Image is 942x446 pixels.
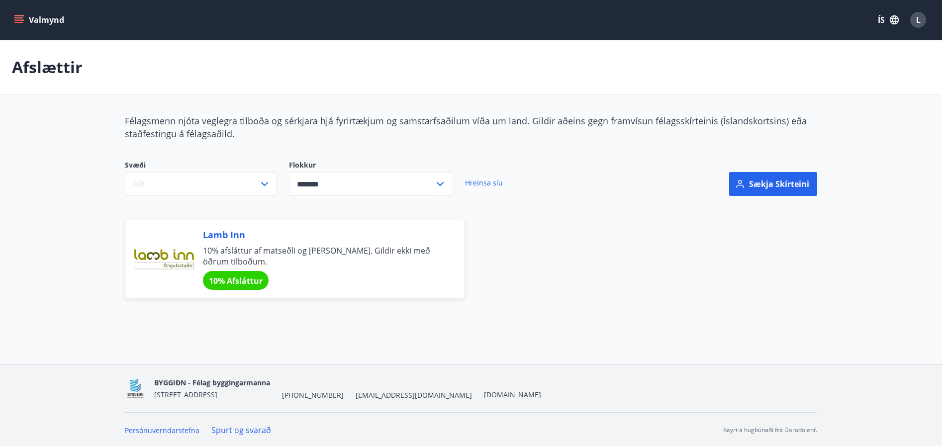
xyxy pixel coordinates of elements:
[154,390,217,399] span: [STREET_ADDRESS]
[154,378,270,387] span: BYGGIÐN - Félag byggingarmanna
[125,378,146,399] img: BKlGVmlTW1Qrz68WFGMFQUcXHWdQd7yePWMkvn3i.png
[125,172,277,196] button: Allt
[211,425,271,436] a: Spurt og svarað
[916,14,921,25] span: L
[289,160,453,170] label: Flokkur
[125,160,277,172] span: Svæði
[125,115,807,140] span: Félagsmenn njóta veglegra tilboða og sérkjara hjá fyrirtækjum og samstarfsaðilum víða um land. Gi...
[484,390,541,399] a: [DOMAIN_NAME]
[203,245,441,267] span: 10% afsláttur af matseðli og [PERSON_NAME]. Gildir ekki með öðrum tilboðum.
[906,8,930,32] button: L
[465,172,503,194] a: Hreinsa síu
[723,426,817,435] p: Keyrt á hugbúnaði frá Dorado ehf.
[12,56,83,78] p: Afslættir
[133,178,145,189] span: Allt
[12,11,68,29] button: menu
[872,11,904,29] button: ÍS
[203,228,441,241] span: Lamb Inn
[125,426,199,435] a: Persónuverndarstefna
[282,390,344,400] span: [PHONE_NUMBER]
[729,172,817,196] button: Sækja skírteini
[356,390,472,400] span: [EMAIL_ADDRESS][DOMAIN_NAME]
[209,275,263,286] span: 10% Afsláttur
